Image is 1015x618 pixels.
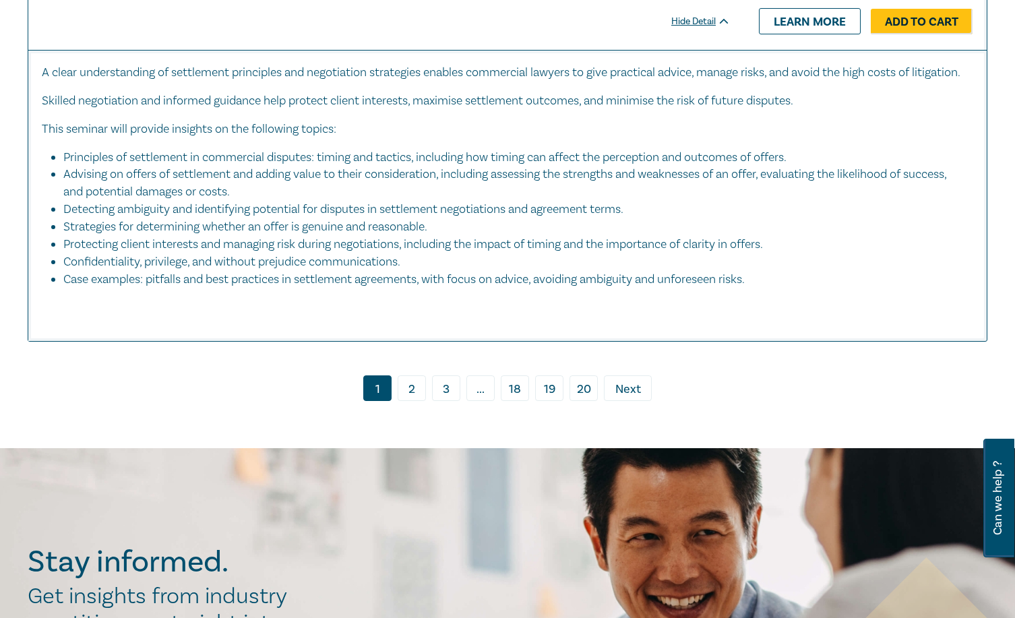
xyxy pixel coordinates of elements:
a: Add to Cart [871,9,973,34]
a: 1 [363,375,392,401]
li: Strategies for determining whether an offer is genuine and reasonable. [63,218,960,236]
li: Advising on offers of settlement and adding value to their consideration, including assessing the... [63,166,960,201]
li: Detecting ambiguity and identifying potential for disputes in settlement negotiations and agreeme... [63,201,960,218]
a: 3 [432,375,460,401]
a: 19 [535,375,563,401]
li: Confidentiality, privilege, and without prejudice communications. [63,253,960,271]
a: 20 [570,375,598,401]
a: 2 [398,375,426,401]
p: A clear understanding of settlement principles and negotiation strategies enables commercial lawy... [42,64,973,82]
div: Hide Detail [671,15,745,28]
a: 18 [501,375,529,401]
a: Next [604,375,652,401]
a: Learn more [759,8,861,34]
p: Skilled negotiation and informed guidance help protect client interests, maximise settlement outc... [42,92,973,110]
span: Next [615,381,641,398]
li: Case examples: pitfalls and best practices in settlement agreements, with focus on advice, avoidi... [63,271,973,288]
li: Principles of settlement in commercial disputes: timing and tactics, including how timing can aff... [63,149,960,166]
h2: Stay informed. [28,545,346,580]
span: Can we help ? [991,447,1004,549]
span: ... [466,375,495,401]
li: Protecting client interests and managing risk during negotiations, including the impact of timing... [63,236,960,253]
p: This seminar will provide insights on the following topics: [42,121,973,138]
